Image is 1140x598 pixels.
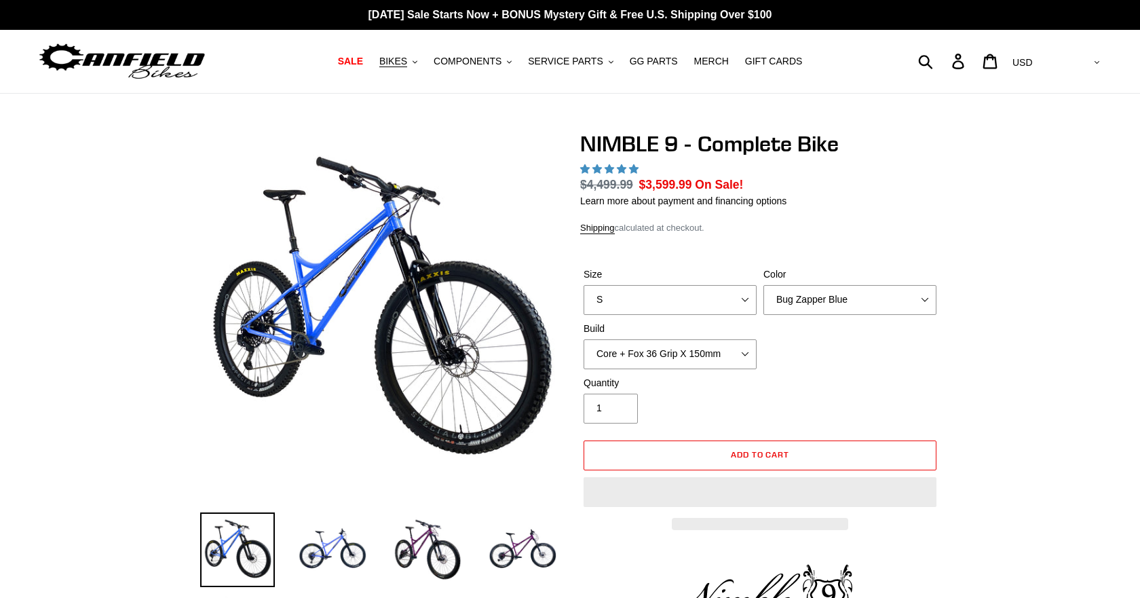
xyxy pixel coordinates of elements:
button: Add to cart [584,441,936,470]
a: Learn more about payment and financing options [580,195,786,206]
span: 4.89 stars [580,164,641,174]
span: $3,599.99 [639,178,692,191]
img: Canfield Bikes [37,40,207,83]
input: Search [926,46,960,76]
a: Shipping [580,223,615,234]
span: GG PARTS [630,56,678,67]
a: SALE [331,52,370,71]
button: SERVICE PARTS [521,52,620,71]
label: Quantity [584,376,757,390]
img: Load image into Gallery viewer, NIMBLE 9 - Complete Bike [200,512,275,587]
label: Color [763,267,936,282]
img: NIMBLE 9 - Complete Bike [203,134,557,488]
button: COMPONENTS [427,52,518,71]
span: BIKES [379,56,407,67]
label: Size [584,267,757,282]
a: GG PARTS [623,52,685,71]
a: MERCH [687,52,736,71]
s: $4,499.99 [580,178,633,191]
img: Load image into Gallery viewer, NIMBLE 9 - Complete Bike [295,512,370,587]
img: Load image into Gallery viewer, NIMBLE 9 - Complete Bike [485,512,560,587]
span: SALE [338,56,363,67]
label: Build [584,322,757,336]
span: Add to cart [731,449,790,460]
img: Load image into Gallery viewer, NIMBLE 9 - Complete Bike [390,512,465,587]
span: On Sale! [695,176,743,193]
button: BIKES [373,52,424,71]
span: MERCH [694,56,729,67]
h1: NIMBLE 9 - Complete Bike [580,131,940,157]
span: COMPONENTS [434,56,501,67]
span: GIFT CARDS [745,56,803,67]
a: GIFT CARDS [738,52,810,71]
div: calculated at checkout. [580,221,940,235]
span: SERVICE PARTS [528,56,603,67]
